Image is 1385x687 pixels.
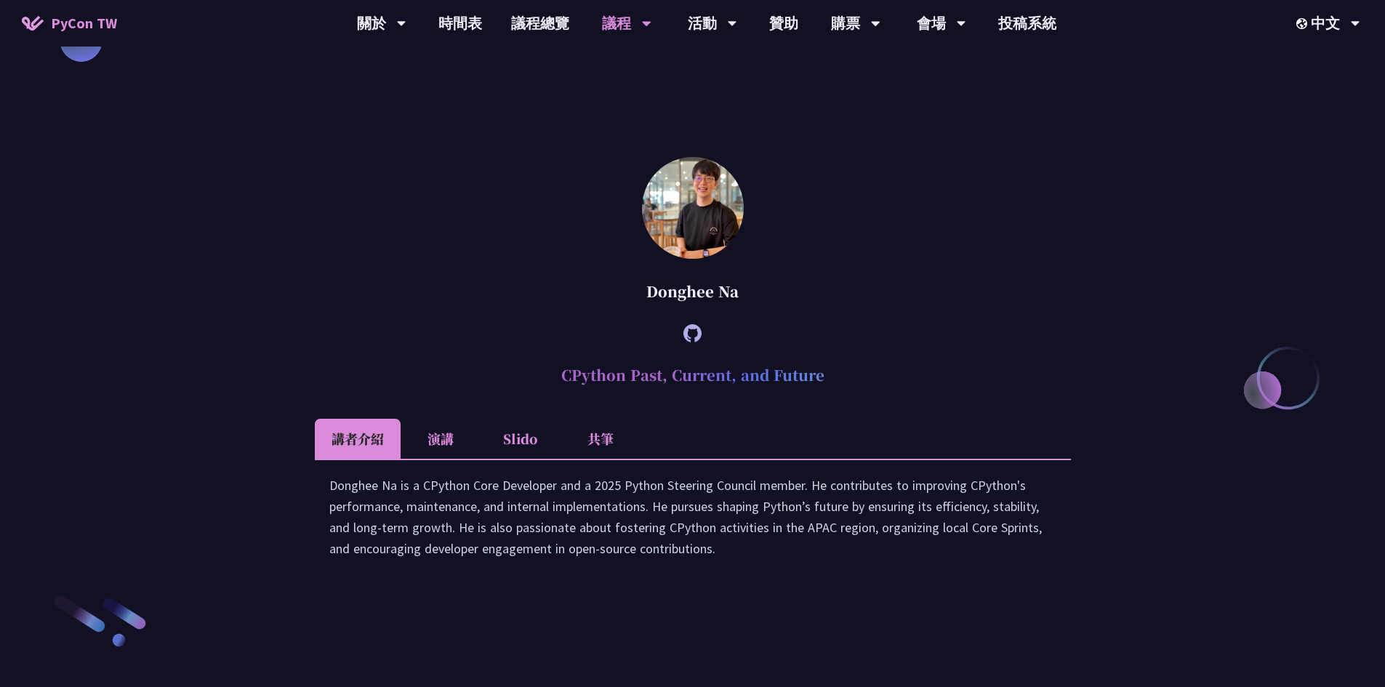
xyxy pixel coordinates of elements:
li: 演講 [401,419,481,459]
li: 講者介紹 [315,419,401,459]
span: PyCon TW [51,12,117,34]
img: Home icon of PyCon TW 2025 [22,16,44,31]
h2: CPython Past, Current, and Future [315,353,1071,397]
li: Slido [481,419,561,459]
a: PyCon TW [7,5,132,41]
img: Locale Icon [1296,18,1311,29]
div: Donghee Na [315,270,1071,313]
li: 共筆 [561,419,641,459]
img: Donghee Na [642,157,744,259]
div: Donghee Na is a CPython Core Developer and a 2025 Python Steering Council member. He contributes ... [329,475,1056,574]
